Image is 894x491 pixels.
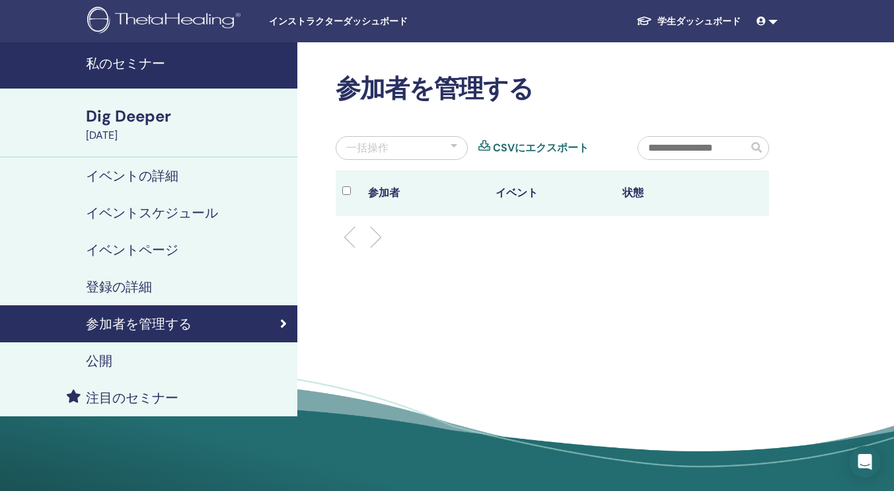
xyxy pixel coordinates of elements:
[346,140,389,156] div: 一括操作
[489,170,616,216] th: イベント
[336,74,769,104] h2: 参加者を管理する
[636,15,652,26] img: graduation-cap-white.svg
[616,170,743,216] th: 状態
[849,446,881,478] div: Open Intercom Messenger
[86,353,112,369] h4: 公開
[269,15,467,28] span: インストラクターダッシュボード
[86,128,289,143] div: [DATE]
[86,242,178,258] h4: イベントページ
[493,140,589,156] a: CSVにエクスポート
[87,7,245,36] img: logo.png
[86,168,178,184] h4: イベントの詳細
[86,316,192,332] h4: 参加者を管理する
[86,390,178,406] h4: 注目のセミナー
[86,56,289,71] h4: 私のセミナー
[86,105,289,128] div: Dig Deeper
[361,170,489,216] th: 参加者
[626,9,751,34] a: 学生ダッシュボード
[86,279,152,295] h4: 登録の詳細
[78,105,297,143] a: Dig Deeper[DATE]
[86,205,218,221] h4: イベントスケジュール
